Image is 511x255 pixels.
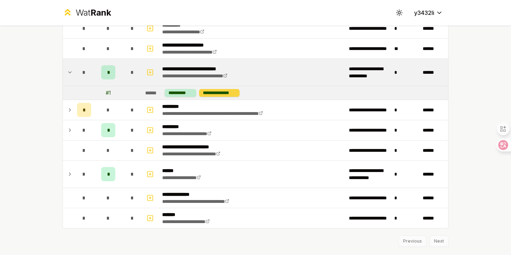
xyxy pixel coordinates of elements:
[62,7,111,18] a: WatRank
[106,89,111,96] div: # 1
[414,9,434,17] span: y3432li
[90,7,111,18] span: Rank
[76,7,111,18] div: Wat
[408,6,449,19] button: y3432li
